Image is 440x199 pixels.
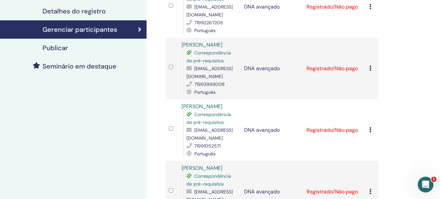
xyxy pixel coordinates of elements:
font: Detalhes do registro [43,7,106,15]
font: Correspondência de pré-requisitos [186,173,231,187]
font: DNA avançado [244,127,280,133]
font: Português [194,28,216,33]
font: 71992267205 [194,20,223,26]
font: 71993999008 [194,81,225,87]
a: [PERSON_NAME] [182,103,222,110]
font: Português [194,89,216,95]
font: 1 [432,177,435,181]
font: [EMAIL_ADDRESS][DOMAIN_NAME] [186,4,233,18]
font: DNA avançado [244,3,280,10]
font: Correspondência de pré-requisitos [186,111,231,125]
font: 71991052571 [194,143,220,149]
font: Seminário em destaque [43,62,116,70]
font: DNA avançado [244,188,280,195]
a: [PERSON_NAME] [182,165,222,171]
font: Gerenciar participantes [43,25,117,34]
a: [PERSON_NAME] [182,41,222,48]
font: DNA avançado [244,65,280,72]
font: Correspondência de pré-requisitos [186,50,231,64]
font: [EMAIL_ADDRESS][DOMAIN_NAME] [186,127,233,141]
font: [EMAIL_ADDRESS][DOMAIN_NAME] [186,66,233,79]
font: Português [194,151,216,157]
font: Publicar [43,44,68,52]
iframe: Chat ao vivo do Intercom [418,177,433,192]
